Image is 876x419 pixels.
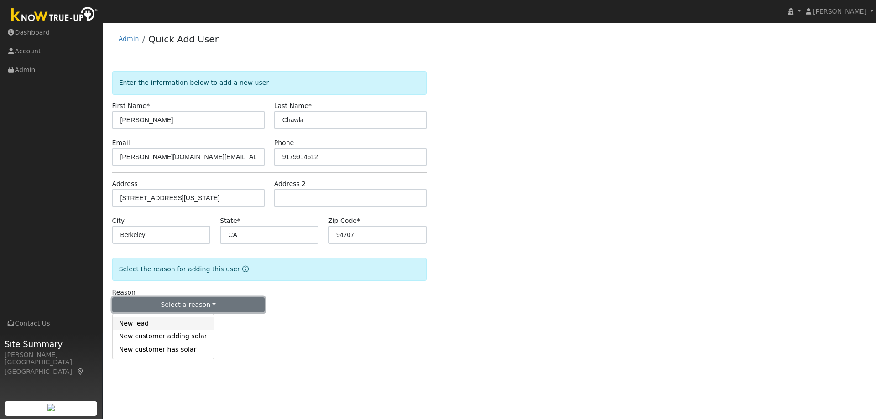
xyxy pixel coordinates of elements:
[7,5,103,26] img: Know True-Up
[112,258,427,281] div: Select the reason for adding this user
[274,179,306,189] label: Address 2
[113,317,214,330] a: New lead
[308,102,312,109] span: Required
[113,343,214,356] a: New customer has solar
[146,102,150,109] span: Required
[220,216,240,226] label: State
[113,330,214,343] a: New customer adding solar
[112,179,138,189] label: Address
[5,357,98,377] div: [GEOGRAPHIC_DATA], [GEOGRAPHIC_DATA]
[77,368,85,375] a: Map
[237,217,240,224] span: Required
[328,216,360,226] label: Zip Code
[112,297,265,313] button: Select a reason
[813,8,866,15] span: [PERSON_NAME]
[357,217,360,224] span: Required
[112,288,136,297] label: Reason
[112,71,427,94] div: Enter the information below to add a new user
[5,350,98,360] div: [PERSON_NAME]
[240,265,249,273] a: Reason for new user
[148,34,219,45] a: Quick Add User
[274,101,312,111] label: Last Name
[112,101,150,111] label: First Name
[274,138,294,148] label: Phone
[119,35,139,42] a: Admin
[112,138,130,148] label: Email
[47,404,55,411] img: retrieve
[112,216,125,226] label: City
[5,338,98,350] span: Site Summary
